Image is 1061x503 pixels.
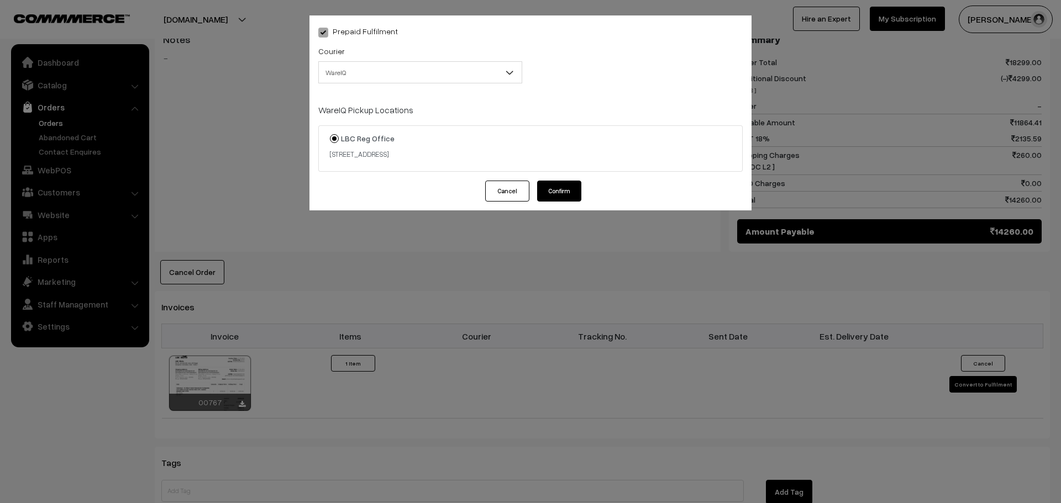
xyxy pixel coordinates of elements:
[318,45,345,57] label: Courier
[318,103,743,117] p: WareIQ Pickup Locations
[341,134,395,143] strong: LBC Reg Office
[330,150,388,158] small: [STREET_ADDRESS]
[485,181,529,202] button: Cancel
[319,63,522,82] span: WareIQ
[318,61,522,83] span: WareIQ
[318,25,398,37] label: Prepaid Fulfilment
[537,181,581,202] button: Confirm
